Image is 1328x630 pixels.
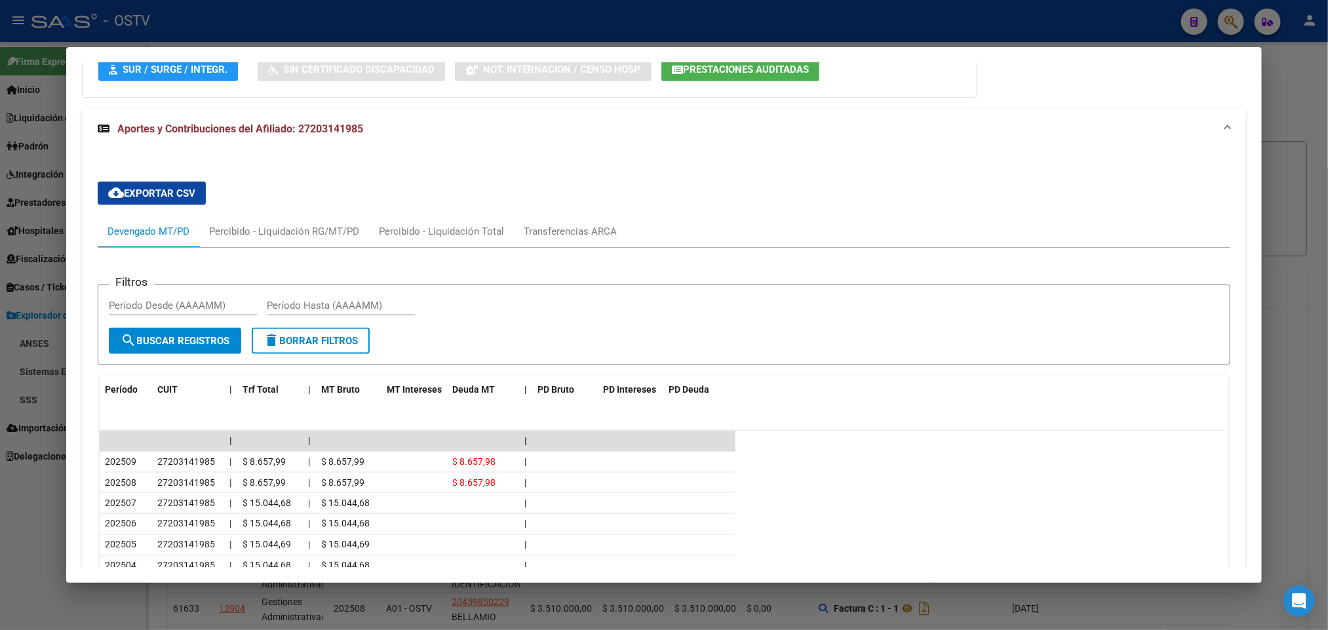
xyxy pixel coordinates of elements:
[308,435,311,446] span: |
[107,224,189,239] div: Devengado MT/PD
[243,519,291,529] span: $ 15.044,68
[303,376,316,404] datatable-header-cell: |
[524,540,526,550] span: |
[308,477,310,488] span: |
[252,328,370,354] button: Borrar Filtros
[519,376,532,404] datatable-header-cell: |
[447,376,519,404] datatable-header-cell: Deuda MT
[229,477,231,488] span: |
[243,477,286,488] span: $ 8.657,99
[98,182,206,205] button: Exportar CSV
[105,498,136,508] span: 202507
[524,456,526,467] span: |
[109,275,154,289] h3: Filtros
[209,224,359,239] div: Percibido - Liquidación RG/MT/PD
[224,376,237,404] datatable-header-cell: |
[243,498,291,508] span: $ 15.044,68
[157,519,215,529] span: 27203141985
[661,57,819,81] button: Prestaciones Auditadas
[243,384,279,395] span: Trf Total
[105,384,138,395] span: Período
[387,384,442,395] span: MT Intereses
[105,561,136,571] span: 202504
[82,108,1245,150] mat-expansion-panel-header: Aportes y Contribuciones del Afiliado: 27203141985
[524,498,526,508] span: |
[483,64,641,75] span: Not. Internacion / Censo Hosp.
[455,57,652,81] button: Not. Internacion / Censo Hosp.
[229,540,231,550] span: |
[123,64,227,75] span: SUR / SURGE / INTEGR.
[229,498,231,508] span: |
[663,376,735,404] datatable-header-cell: PD Deuda
[157,498,215,508] span: 27203141985
[98,57,238,81] button: SUR / SURGE / INTEGR.
[316,376,381,404] datatable-header-cell: MT Bruto
[321,561,370,571] span: $ 15.044,68
[157,540,215,550] span: 27203141985
[157,384,178,395] span: CUIT
[452,477,496,488] span: $ 8.657,98
[229,456,231,467] span: |
[105,456,136,467] span: 202509
[157,561,215,571] span: 27203141985
[264,332,279,348] mat-icon: delete
[524,561,526,571] span: |
[321,456,364,467] span: $ 8.657,99
[264,335,358,347] span: Borrar Filtros
[524,384,527,395] span: |
[379,224,504,239] div: Percibido - Liquidación Total
[524,477,526,488] span: |
[100,376,152,404] datatable-header-cell: Período
[524,224,617,239] div: Transferencias ARCA
[243,456,286,467] span: $ 8.657,99
[308,456,310,467] span: |
[229,519,231,529] span: |
[105,519,136,529] span: 202506
[669,384,709,395] span: PD Deuda
[117,123,363,135] span: Aportes y Contribuciones del Afiliado: 27203141985
[229,384,232,395] span: |
[105,540,136,550] span: 202505
[229,561,231,571] span: |
[1283,585,1315,617] div: Open Intercom Messenger
[532,376,598,404] datatable-header-cell: PD Bruto
[308,498,310,508] span: |
[237,376,303,404] datatable-header-cell: Trf Total
[452,384,495,395] span: Deuda MT
[108,187,195,199] span: Exportar CSV
[321,384,360,395] span: MT Bruto
[229,435,232,446] span: |
[321,540,370,550] span: $ 15.044,69
[452,456,496,467] span: $ 8.657,98
[683,64,809,75] span: Prestaciones Auditadas
[321,519,370,529] span: $ 15.044,68
[243,561,291,571] span: $ 15.044,68
[524,519,526,529] span: |
[598,376,663,404] datatable-header-cell: PD Intereses
[308,384,311,395] span: |
[157,477,215,488] span: 27203141985
[308,519,310,529] span: |
[603,384,656,395] span: PD Intereses
[321,498,370,508] span: $ 15.044,68
[308,540,310,550] span: |
[321,477,364,488] span: $ 8.657,99
[308,561,310,571] span: |
[283,64,435,75] span: Sin Certificado Discapacidad
[381,376,447,404] datatable-header-cell: MT Intereses
[258,57,445,81] button: Sin Certificado Discapacidad
[243,540,291,550] span: $ 15.044,69
[537,384,574,395] span: PD Bruto
[152,376,224,404] datatable-header-cell: CUIT
[524,435,527,446] span: |
[108,185,124,201] mat-icon: cloud_download
[157,456,215,467] span: 27203141985
[121,332,136,348] mat-icon: search
[121,335,229,347] span: Buscar Registros
[109,328,241,354] button: Buscar Registros
[105,477,136,488] span: 202508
